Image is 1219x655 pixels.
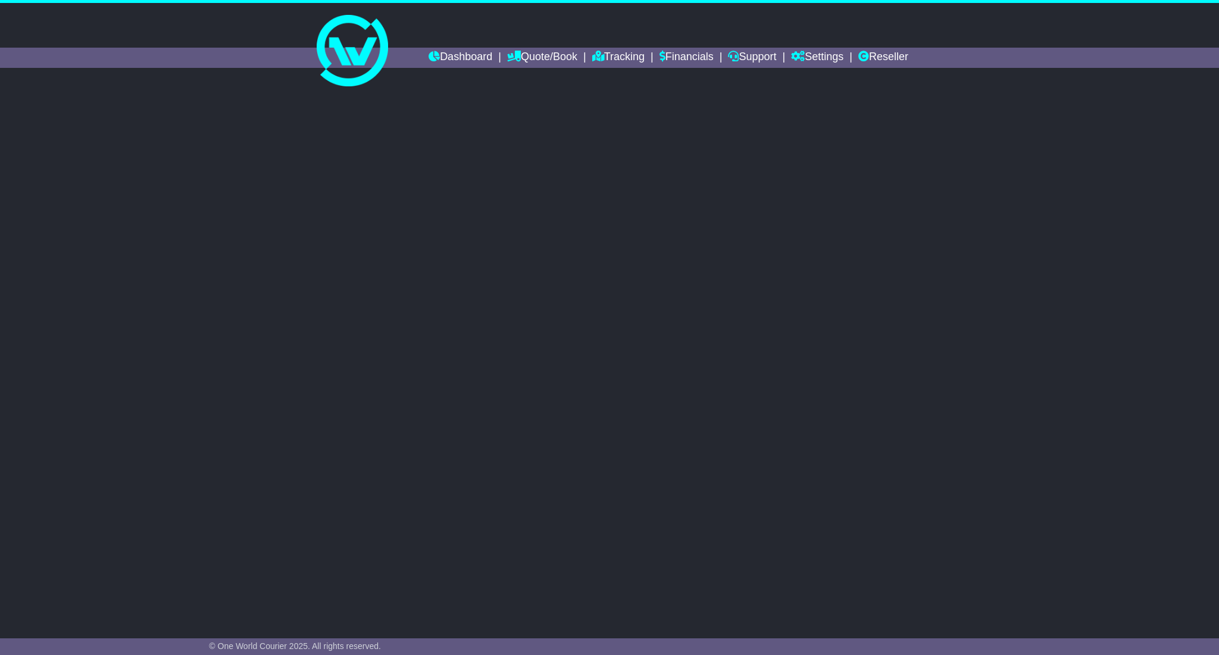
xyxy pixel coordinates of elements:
[429,48,492,68] a: Dashboard
[507,48,577,68] a: Quote/Book
[791,48,843,68] a: Settings
[209,641,381,651] span: © One World Courier 2025. All rights reserved.
[728,48,776,68] a: Support
[659,48,714,68] a: Financials
[592,48,645,68] a: Tracking
[858,48,908,68] a: Reseller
